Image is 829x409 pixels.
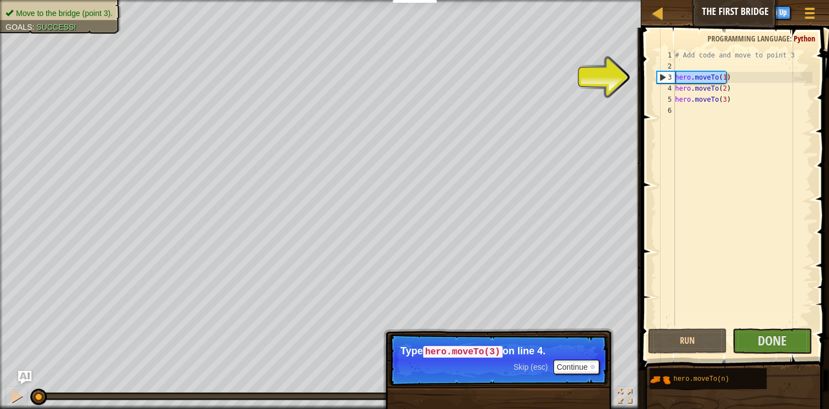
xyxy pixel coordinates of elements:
span: Success! [36,23,76,32]
span: Goals [6,23,32,32]
div: 4 [657,83,675,94]
button: Sign Up [762,6,790,19]
button: Show game menu [796,2,823,28]
button: Continue [553,360,599,374]
span: Programming language [707,33,790,44]
button: Run [648,328,727,354]
button: Ctrl + P: Pause [6,386,28,409]
p: Type on line 4. [400,345,596,358]
div: 2 [657,61,675,72]
span: : [32,23,36,32]
button: Done [732,328,811,354]
button: Ask AI [18,371,31,384]
div: 6 [657,105,675,116]
div: 5 [657,94,675,105]
span: Skip (esc) [514,363,548,371]
div: 1 [657,50,675,61]
span: Move to the bridge (point 3). [16,9,113,18]
img: portrait.png [650,369,670,390]
span: : [790,33,794,44]
span: Python [794,33,815,44]
button: Ask AI [698,2,727,23]
button: Toggle fullscreen [614,386,636,409]
span: Hints [733,6,751,17]
span: Ask AI [703,6,722,17]
span: Done [758,332,786,349]
code: hero.moveTo(3) [423,346,503,358]
span: hero.moveTo(n) [673,375,729,383]
li: Move to the bridge (point 3). [6,8,113,19]
div: 3 [657,72,675,83]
